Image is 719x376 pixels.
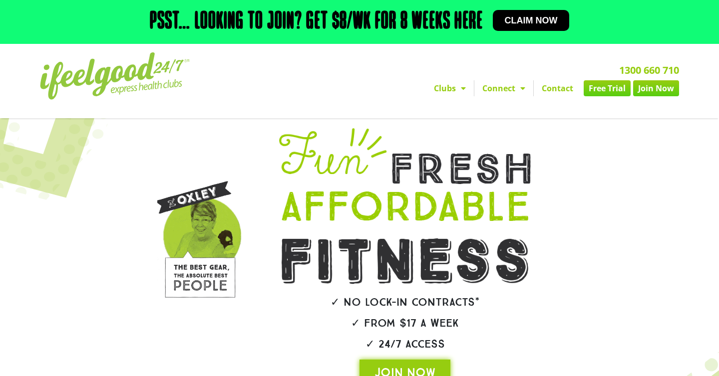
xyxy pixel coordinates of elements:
a: Clubs [426,80,474,96]
h2: ✓ No lock-in contracts* [251,297,559,308]
a: Connect [474,80,533,96]
a: Free Trial [584,80,631,96]
a: 1300 660 710 [619,63,679,77]
span: Claim now [505,16,558,25]
a: Claim now [493,10,570,31]
a: Join Now [633,80,679,96]
h2: Psst… Looking to join? Get $8/wk for 8 weeks here [150,10,483,34]
h2: ✓ From $17 a week [251,318,559,329]
h2: ✓ 24/7 Access [251,339,559,350]
nav: Menu [267,80,679,96]
a: Contact [534,80,581,96]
